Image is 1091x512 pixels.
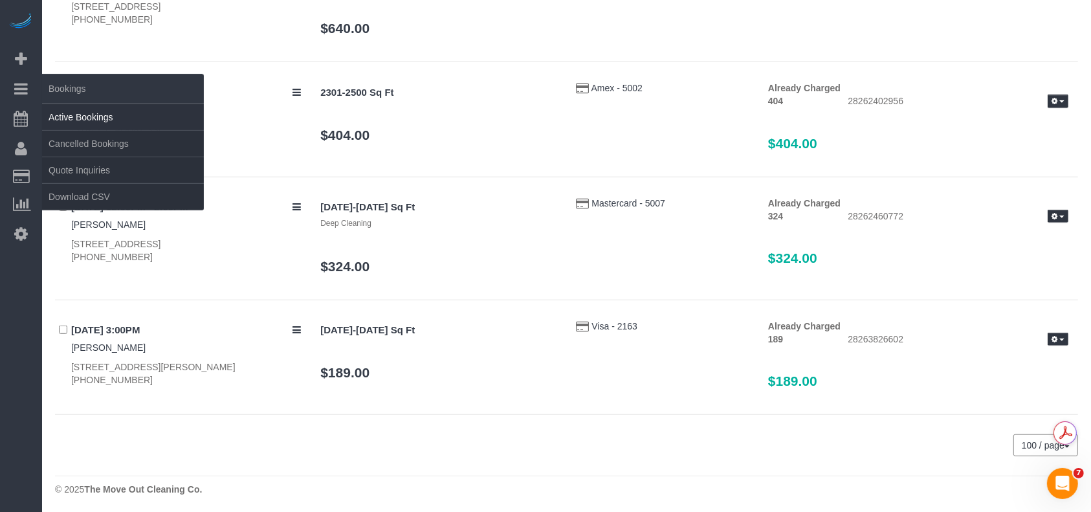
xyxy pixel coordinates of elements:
[320,87,557,98] h4: 2301-2500 Sq Ft
[768,136,817,151] span: $404.00
[768,198,841,208] strong: Already Charged
[71,342,146,353] a: [PERSON_NAME]
[768,211,783,221] strong: 324
[320,365,369,380] a: $189.00
[71,325,301,336] h4: [DATE] 3:00PM
[591,83,643,93] a: Amex - 5002
[768,321,841,331] strong: Already Charged
[55,483,1078,496] div: © 2025
[8,13,34,31] img: Automaid Logo
[42,157,204,183] a: Quote Inquiries
[1013,434,1078,456] button: 100 / page
[320,202,557,213] h4: [DATE]-[DATE] Sq Ft
[1074,468,1084,478] span: 7
[42,184,204,210] a: Download CSV
[768,96,783,106] strong: 404
[1014,434,1078,456] nav: Pagination navigation
[320,21,369,36] a: $640.00
[71,361,301,386] div: [STREET_ADDRESS][PERSON_NAME] [PHONE_NUMBER]
[768,250,817,265] span: $324.00
[320,325,557,336] h4: [DATE]-[DATE] Sq Ft
[591,198,665,208] a: Mastercard - 5007
[1047,468,1078,499] iframe: Intercom live chat
[591,321,637,331] a: Visa - 2163
[838,210,1078,225] div: 28262460772
[71,238,301,263] div: [STREET_ADDRESS] [PHONE_NUMBER]
[320,218,557,229] div: Deep Cleaning
[320,259,369,274] a: $324.00
[838,95,1078,110] div: 28262402956
[768,373,817,388] span: $189.00
[838,333,1078,348] div: 28263826602
[768,334,783,344] strong: 189
[84,484,202,495] strong: The Move Out Cleaning Co.
[71,219,146,230] a: [PERSON_NAME]
[42,104,204,210] ul: Bookings
[42,74,204,104] span: Bookings
[42,104,204,130] a: Active Bookings
[320,128,369,142] a: $404.00
[42,131,204,157] a: Cancelled Bookings
[768,83,841,93] strong: Already Charged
